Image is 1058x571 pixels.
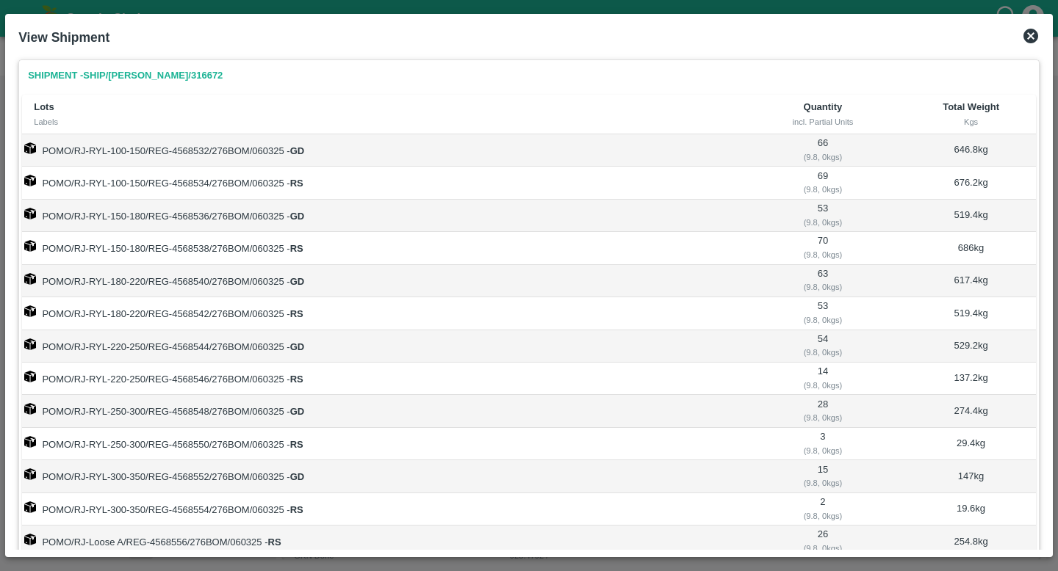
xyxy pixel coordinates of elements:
strong: GD [290,471,305,482]
strong: GD [290,341,305,352]
td: 147 kg [906,460,1035,492]
td: 3 [740,428,907,460]
div: ( 9.8, 0 kgs) [742,379,904,392]
strong: GD [290,406,305,417]
strong: GD [290,276,305,287]
td: 274.4 kg [906,395,1035,427]
td: POMO/RJ-RYL-300-350/REG-4568552/276BOM/060325 - [22,460,739,492]
div: Kgs [918,115,1023,128]
img: box [24,501,36,513]
td: POMO/RJ-RYL-250-300/REG-4568548/276BOM/060325 - [22,395,739,427]
div: ( 9.8, 0 kgs) [742,444,904,457]
b: Quantity [804,101,843,112]
b: View Shipment [18,30,109,45]
strong: RS [290,504,303,515]
img: box [24,436,36,448]
td: 254.8 kg [906,525,1035,558]
img: box [24,403,36,415]
img: box [24,534,36,545]
td: 66 [740,134,907,167]
strong: RS [290,439,303,450]
div: ( 9.8, 0 kgs) [742,542,904,555]
strong: GD [290,145,305,156]
div: incl. Partial Units [752,115,895,128]
td: POMO/RJ-RYL-250-300/REG-4568550/276BOM/060325 - [22,428,739,460]
div: ( 9.8, 0 kgs) [742,248,904,261]
td: POMO/RJ-RYL-220-250/REG-4568544/276BOM/060325 - [22,330,739,363]
div: ( 9.8, 0 kgs) [742,216,904,229]
div: ( 9.8, 0 kgs) [742,411,904,424]
img: box [24,305,36,317]
b: Lots [34,101,54,112]
td: 28 [740,395,907,427]
td: POMO/RJ-RYL-100-150/REG-4568534/276BOM/060325 - [22,167,739,199]
div: Labels [34,115,727,128]
strong: RS [290,308,303,319]
img: box [24,273,36,285]
img: box [24,142,36,154]
td: 519.4 kg [906,297,1035,330]
img: box [24,468,36,480]
td: 529.2 kg [906,330,1035,363]
div: ( 9.8, 0 kgs) [742,313,904,327]
td: 519.4 kg [906,200,1035,232]
td: POMO/RJ-RYL-180-220/REG-4568540/276BOM/060325 - [22,265,739,297]
td: 53 [740,200,907,232]
td: 15 [740,460,907,492]
strong: RS [290,374,303,385]
div: ( 9.8, 0 kgs) [742,509,904,523]
td: 2 [740,493,907,525]
img: box [24,371,36,382]
td: POMO/RJ-RYL-220-250/REG-4568546/276BOM/060325 - [22,363,739,395]
td: POMO/RJ-RYL-150-180/REG-4568538/276BOM/060325 - [22,232,739,264]
td: 676.2 kg [906,167,1035,199]
td: 137.2 kg [906,363,1035,395]
td: POMO/RJ-RYL-150-180/REG-4568536/276BOM/060325 - [22,200,739,232]
td: 53 [740,297,907,330]
strong: GD [290,211,305,222]
img: box [24,240,36,252]
td: 70 [740,232,907,264]
td: POMO/RJ-RYL-180-220/REG-4568542/276BOM/060325 - [22,297,739,330]
td: 26 [740,525,907,558]
td: 14 [740,363,907,395]
td: POMO/RJ-RYL-100-150/REG-4568532/276BOM/060325 - [22,134,739,167]
td: POMO/RJ-Loose A/REG-4568556/276BOM/060325 - [22,525,739,558]
td: POMO/RJ-RYL-300-350/REG-4568554/276BOM/060325 - [22,493,739,525]
td: 686 kg [906,232,1035,264]
img: box [24,175,36,186]
strong: RS [290,178,303,189]
td: 63 [740,265,907,297]
td: 54 [740,330,907,363]
div: ( 9.8, 0 kgs) [742,346,904,359]
div: ( 9.8, 0 kgs) [742,183,904,196]
div: ( 9.8, 0 kgs) [742,476,904,490]
img: box [24,208,36,219]
b: Total Weight [943,101,999,112]
div: ( 9.8, 0 kgs) [742,280,904,294]
a: Shipment -SHIP/[PERSON_NAME]/316672 [22,63,228,89]
strong: RS [268,537,281,548]
img: box [24,338,36,350]
td: 29.4 kg [906,428,1035,460]
strong: RS [290,243,303,254]
td: 19.6 kg [906,493,1035,525]
div: ( 9.8, 0 kgs) [742,150,904,164]
td: 646.8 kg [906,134,1035,167]
td: 69 [740,167,907,199]
td: 617.4 kg [906,265,1035,297]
